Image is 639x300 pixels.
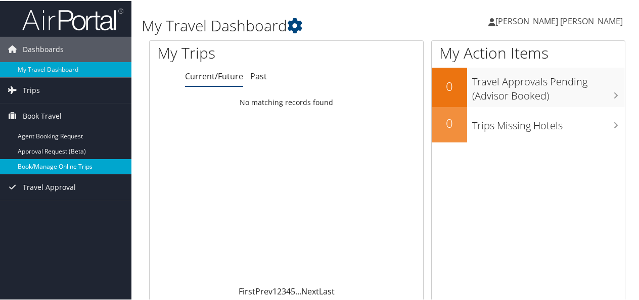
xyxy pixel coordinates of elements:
[432,41,625,63] h1: My Action Items
[286,285,291,296] a: 4
[295,285,301,296] span: …
[22,7,123,30] img: airportal-logo.png
[282,285,286,296] a: 3
[432,67,625,106] a: 0Travel Approvals Pending (Advisor Booked)
[142,14,469,35] h1: My Travel Dashboard
[250,70,267,81] a: Past
[319,285,335,296] a: Last
[255,285,272,296] a: Prev
[488,5,633,35] a: [PERSON_NAME] [PERSON_NAME]
[277,285,282,296] a: 2
[157,41,302,63] h1: My Trips
[472,113,625,132] h3: Trips Missing Hotels
[239,285,255,296] a: First
[23,103,62,128] span: Book Travel
[301,285,319,296] a: Next
[272,285,277,296] a: 1
[432,114,467,131] h2: 0
[432,77,467,94] h2: 0
[150,92,423,111] td: No matching records found
[291,285,295,296] a: 5
[495,15,623,26] span: [PERSON_NAME] [PERSON_NAME]
[472,69,625,102] h3: Travel Approvals Pending (Advisor Booked)
[23,77,40,102] span: Trips
[23,36,64,61] span: Dashboards
[432,106,625,141] a: 0Trips Missing Hotels
[23,174,76,199] span: Travel Approval
[185,70,243,81] a: Current/Future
